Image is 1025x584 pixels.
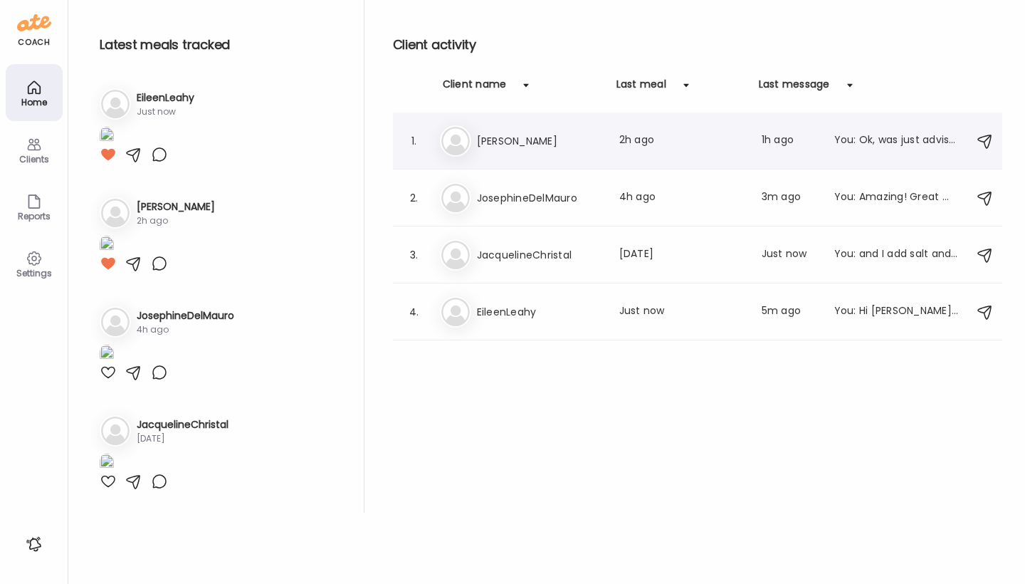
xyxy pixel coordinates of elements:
[477,132,602,150] h3: [PERSON_NAME]
[100,454,114,473] img: images%2FegTRoFg71Vh79bOemLN995wOicv2%2F0quSQKiTUKT2VCgvscJK%2FftBK8qv63HJiTRTDejpQ_1080
[619,303,745,320] div: Just now
[9,98,60,107] div: Home
[9,155,60,164] div: Clients
[101,417,130,445] img: bg-avatar-default.svg
[619,189,745,207] div: 4h ago
[17,11,51,34] img: ate
[18,36,50,48] div: coach
[393,34,1002,56] h2: Client activity
[443,77,507,100] div: Client name
[100,345,114,364] img: images%2FBtcYaOeRBEZZ6EOPoqpbbQeiyiD3%2Ft3YZZbw2ekji6NPjMJa9%2FqPJZOKl6pDjTiTTbnEW2_1080
[834,303,960,320] div: You: Hi [PERSON_NAME]! Welcome! I love seeing you logging meals already. I look forward to our ca...
[406,246,423,264] div: 3.
[441,241,470,269] img: bg-avatar-default.svg
[759,77,830,100] div: Last message
[477,246,602,264] h3: JacquelineChristal
[441,127,470,155] img: bg-avatar-default.svg
[762,303,817,320] div: 5m ago
[137,90,194,105] h3: EileenLeahy
[101,90,130,118] img: bg-avatar-default.svg
[834,246,960,264] div: You: and I add salt and some coconut oil for fat for added electrolytes/taste
[619,246,745,264] div: [DATE]
[477,189,602,207] h3: JosephineDelMauro
[137,308,234,323] h3: JosephineDelMauro
[406,303,423,320] div: 4.
[137,199,215,214] h3: [PERSON_NAME]
[619,132,745,150] div: 2h ago
[441,184,470,212] img: bg-avatar-default.svg
[477,303,602,320] h3: EileenLeahy
[137,417,228,432] h3: JacquelineChristal
[762,246,817,264] div: Just now
[834,189,960,207] div: You: Amazing! Great move 👍 I did the same this week because first week of Method is always hectic...
[9,268,60,278] div: Settings
[137,214,215,227] div: 2h ago
[9,212,60,221] div: Reports
[137,432,228,445] div: [DATE]
[762,132,817,150] div: 1h ago
[137,105,194,118] div: Just now
[441,298,470,326] img: bg-avatar-default.svg
[406,132,423,150] div: 1.
[616,77,666,100] div: Last meal
[100,127,114,146] img: images%2FkL49VY16jQYAx86opI0hkphHEfx1%2FtTL2ko3pBOKMp1iAXuiO%2F2OFJfOyIEicZxziw8ESp_1080
[100,34,341,56] h2: Latest meals tracked
[834,132,960,150] div: You: Ok, was just advised that Apple Health connects to [GEOGRAPHIC_DATA]…and Whoop connects with...
[101,199,130,227] img: bg-avatar-default.svg
[101,308,130,336] img: bg-avatar-default.svg
[406,189,423,207] div: 2.
[762,189,817,207] div: 3m ago
[137,323,234,336] div: 4h ago
[100,236,114,255] img: images%2F21MIQOuL1iQdPOV9bLjdDySHdXN2%2FDpcTYNkCfyTYfCzhNIZn%2FSRNbbfWWAJ6Z6fngHG54_1080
